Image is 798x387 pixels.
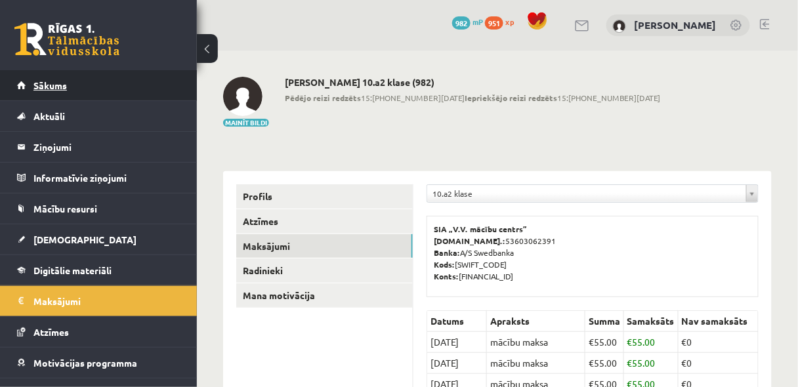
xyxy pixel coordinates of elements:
a: Maksājumi [17,286,180,316]
a: Motivācijas programma [17,348,180,378]
span: Aktuāli [33,110,65,122]
span: € [627,336,633,348]
a: [PERSON_NAME] [635,18,717,31]
button: Mainīt bildi [223,119,269,127]
h2: [PERSON_NAME] 10.a2 klase (982) [285,77,661,88]
span: 15:[PHONE_NUMBER][DATE] 15:[PHONE_NUMBER][DATE] [285,92,661,104]
th: Nav samaksāts [679,311,759,332]
span: Motivācijas programma [33,357,137,369]
b: Iepriekšējo reizi redzēts [465,92,557,103]
td: 55.00 [585,332,624,353]
legend: Informatīvie ziņojumi [33,163,180,193]
th: Apraksts [487,311,585,332]
th: Datums [427,311,487,332]
td: [DATE] [427,353,487,374]
span: mP [472,16,483,27]
td: 55.00 [624,353,679,374]
a: Mana motivācija [236,283,413,308]
span: € [589,336,594,348]
a: Radinieki [236,258,413,283]
a: Sākums [17,70,180,100]
b: SIA „V.V. mācību centrs” [434,224,528,234]
span: Digitālie materiāli [33,264,112,276]
a: [DEMOGRAPHIC_DATA] [17,224,180,255]
th: Samaksāts [624,311,679,332]
p: 53603062391 A/S Swedbanka [SWIFT_CODE] [FINANCIAL_ID] [434,223,751,282]
span: Sākums [33,79,67,91]
span: 951 [485,16,503,30]
a: Ziņojumi [17,132,180,162]
b: Pēdējo reizi redzēts [285,92,361,103]
a: Mācību resursi [17,193,180,224]
a: 982 mP [452,16,483,27]
b: [DOMAIN_NAME].: [434,235,505,246]
b: Banka: [434,247,460,258]
td: €0 [679,353,759,374]
a: 951 xp [485,16,520,27]
span: 982 [452,16,471,30]
td: 55.00 [585,353,624,374]
span: xp [505,16,514,27]
b: Kods: [434,259,455,270]
span: [DEMOGRAPHIC_DATA] [33,234,136,245]
span: € [589,357,594,369]
a: Atzīmes [236,209,413,234]
span: Mācību resursi [33,203,97,214]
img: Anastasija Smirnova [613,20,626,33]
legend: Ziņojumi [33,132,180,162]
span: 10.a2 klase [432,185,741,202]
a: Atzīmes [17,317,180,347]
a: Profils [236,184,413,209]
th: Summa [585,311,624,332]
a: Informatīvie ziņojumi [17,163,180,193]
a: Rīgas 1. Tālmācības vidusskola [14,23,119,56]
td: €0 [679,332,759,353]
a: Digitālie materiāli [17,255,180,285]
span: Atzīmes [33,326,69,338]
legend: Maksājumi [33,286,180,316]
td: mācību maksa [487,353,585,374]
img: Anastasija Smirnova [223,77,262,116]
a: Maksājumi [236,234,413,258]
span: € [627,357,633,369]
td: [DATE] [427,332,487,353]
td: 55.00 [624,332,679,353]
b: Konts: [434,271,459,281]
a: Aktuāli [17,101,180,131]
td: mācību maksa [487,332,585,353]
a: 10.a2 klase [427,185,758,202]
